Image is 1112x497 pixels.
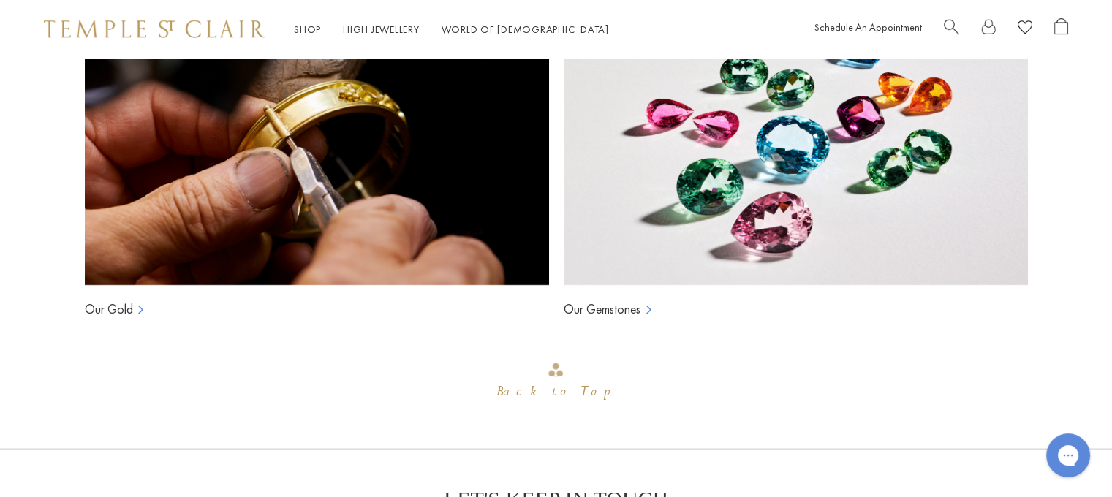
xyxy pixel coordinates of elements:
a: Our Gold [85,300,133,318]
a: World of [DEMOGRAPHIC_DATA]World of [DEMOGRAPHIC_DATA] [442,23,609,36]
div: Go to top [496,362,615,405]
img: Temple St. Clair [44,20,265,38]
a: ShopShop [294,23,321,36]
a: View Wishlist [1018,18,1032,41]
a: Schedule An Appointment [814,20,922,34]
a: Search [944,18,959,41]
nav: Main navigation [294,20,609,39]
a: Open Shopping Bag [1054,18,1068,41]
a: Our Gemstones [564,300,640,318]
iframe: Gorgias live chat messenger [1039,428,1097,482]
div: Back to Top [496,379,615,405]
a: High JewelleryHigh Jewellery [343,23,420,36]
